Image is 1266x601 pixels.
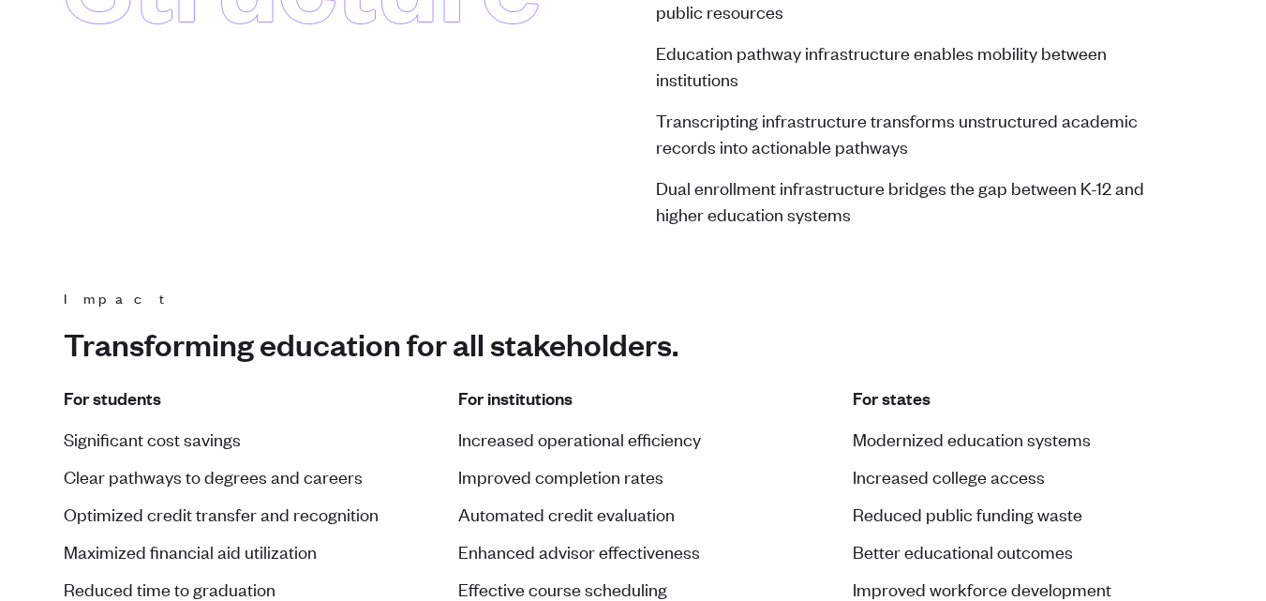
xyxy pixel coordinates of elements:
[64,501,413,527] li: Optimized credit transfer and recognition
[64,324,1203,362] h3: Transforming education for all stakeholders.
[64,463,413,489] li: Clear pathways to degrees and careers
[64,538,413,564] li: Maximized financial aid utilization
[64,426,413,452] li: Significant cost savings
[853,426,1202,452] li: Modernized education systems
[656,39,1181,92] li: Education pathway infrastructure enables mobility between institutions
[656,107,1181,159] li: Transcripting infrastructure transforms unstructured academic records into actionable pathways
[458,463,808,489] li: Improved completion rates
[458,384,808,411] h4: For institutions
[656,174,1181,227] li: Dual enrollment infrastructure bridges the gap between K-12 and higher education systems
[458,426,808,452] li: Increased operational efficiency
[458,501,808,527] li: Automated credit evaluation
[853,384,1202,411] h4: For states
[853,538,1202,564] li: Better educational outcomes
[64,287,1203,309] h2: Impact
[853,501,1202,527] li: Reduced public funding waste
[64,384,413,411] h4: For students
[853,463,1202,489] li: Increased college access
[458,538,808,564] li: Enhanced advisor effectiveness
